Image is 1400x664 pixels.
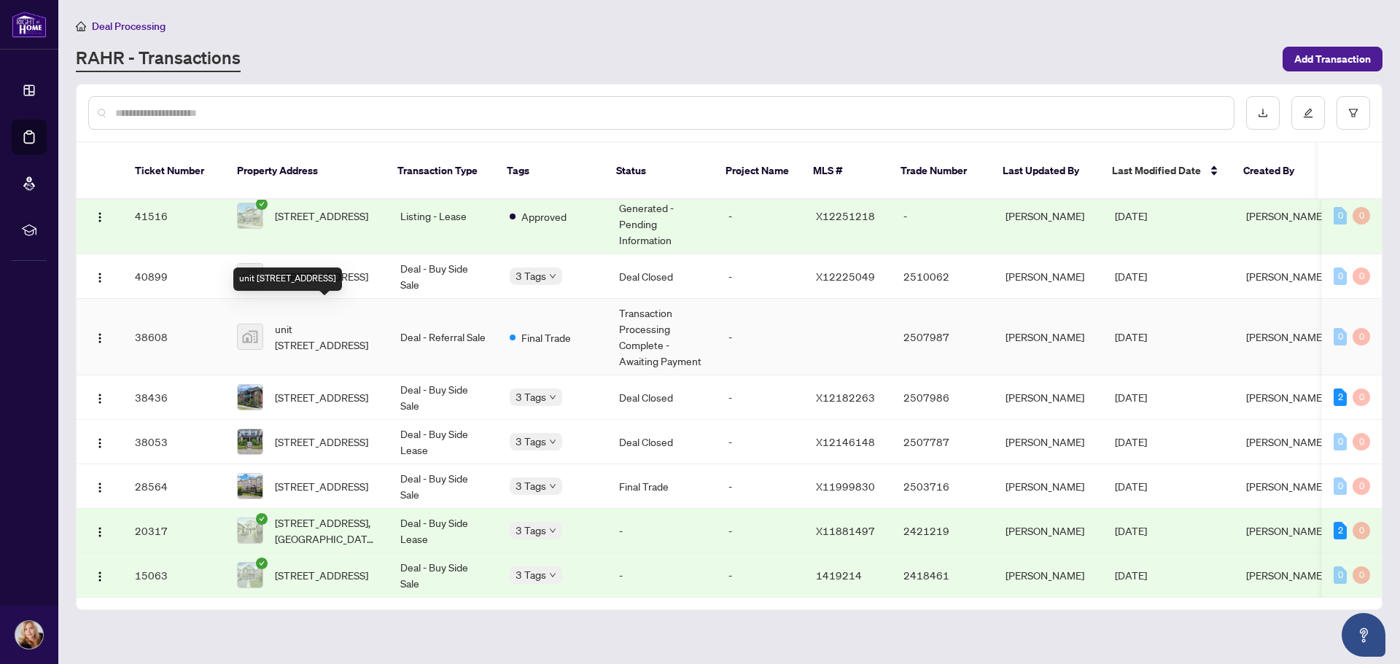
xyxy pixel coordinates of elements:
[717,375,804,420] td: -
[1353,267,1370,285] div: 0
[1115,569,1147,582] span: [DATE]
[123,299,225,375] td: 38608
[717,420,804,464] td: -
[549,483,556,490] span: down
[549,438,556,445] span: down
[1246,209,1325,222] span: [PERSON_NAME]
[516,566,546,583] span: 3 Tags
[238,264,262,289] img: thumbnail-img
[994,299,1103,375] td: [PERSON_NAME]
[521,329,571,345] span: Final Trade
[1115,435,1147,448] span: [DATE]
[94,526,106,538] img: Logo
[994,553,1103,598] td: [PERSON_NAME]
[1115,524,1147,537] span: [DATE]
[238,474,262,499] img: thumbnail-img
[892,375,994,420] td: 2507986
[816,270,875,283] span: X12225049
[607,375,717,420] td: Deal Closed
[717,254,804,299] td: -
[1334,433,1347,450] div: 0
[1283,47,1382,71] button: Add Transaction
[1334,388,1347,406] div: 2
[1246,435,1325,448] span: [PERSON_NAME]
[389,420,498,464] td: Deal - Buy Side Lease
[389,509,498,553] td: Deal - Buy Side Lease
[1291,96,1325,130] button: edit
[801,143,889,200] th: MLS #
[233,267,342,291] div: unit [STREET_ADDRESS]
[92,20,166,33] span: Deal Processing
[994,375,1103,420] td: [PERSON_NAME]
[94,272,106,284] img: Logo
[516,433,546,450] span: 3 Tags
[123,509,225,553] td: 20317
[12,11,47,38] img: logo
[123,178,225,254] td: 41516
[816,524,875,537] span: X11881497
[15,621,43,649] img: Profile Icon
[1334,267,1347,285] div: 0
[389,299,498,375] td: Deal - Referral Sale
[607,254,717,299] td: Deal Closed
[549,273,556,280] span: down
[495,143,604,200] th: Tags
[1115,391,1147,404] span: [DATE]
[521,208,567,224] span: Approved
[717,178,804,254] td: -
[816,569,862,582] span: 1419214
[994,420,1103,464] td: [PERSON_NAME]
[123,420,225,464] td: 38053
[1246,330,1325,343] span: [PERSON_NAME]
[256,558,268,569] span: check-circle
[717,464,804,509] td: -
[238,324,262,349] img: thumbnail-img
[1246,96,1280,130] button: download
[88,386,112,409] button: Logo
[1303,108,1313,118] span: edit
[76,21,86,31] span: home
[1353,328,1370,345] div: 0
[275,208,368,224] span: [STREET_ADDRESS]
[991,143,1100,200] th: Last Updated By
[604,143,714,200] th: Status
[714,143,801,200] th: Project Name
[1334,477,1347,495] div: 0
[94,571,106,582] img: Logo
[607,464,717,509] td: Final Trade
[389,178,498,254] td: Listing - Lease
[389,464,498,509] td: Deal - Buy Side Sale
[892,299,994,375] td: 2507987
[123,464,225,509] td: 28564
[1334,207,1347,224] div: 0
[94,393,106,405] img: Logo
[275,515,377,547] span: [STREET_ADDRESS], [GEOGRAPHIC_DATA] and Area, [GEOGRAPHIC_DATA] 0C8, [GEOGRAPHIC_DATA]
[123,254,225,299] td: 40899
[1353,433,1370,450] div: 0
[889,143,991,200] th: Trade Number
[1115,480,1147,493] span: [DATE]
[238,563,262,587] img: thumbnail-img
[1353,477,1370,495] div: 0
[238,203,262,228] img: thumbnail-img
[892,420,994,464] td: 2507787
[225,143,386,200] th: Property Address
[94,482,106,493] img: Logo
[88,519,112,542] button: Logo
[1246,569,1325,582] span: [PERSON_NAME]
[717,299,804,375] td: -
[1348,108,1358,118] span: filter
[389,553,498,598] td: Deal - Buy Side Sale
[94,437,106,449] img: Logo
[516,477,546,494] span: 3 Tags
[607,420,717,464] td: Deal Closed
[275,389,368,405] span: [STREET_ADDRESS]
[892,254,994,299] td: 2510062
[1246,524,1325,537] span: [PERSON_NAME]
[892,553,994,598] td: 2418461
[816,391,875,404] span: X12182263
[275,478,368,494] span: [STREET_ADDRESS]
[1353,522,1370,539] div: 0
[94,332,106,344] img: Logo
[994,254,1103,299] td: [PERSON_NAME]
